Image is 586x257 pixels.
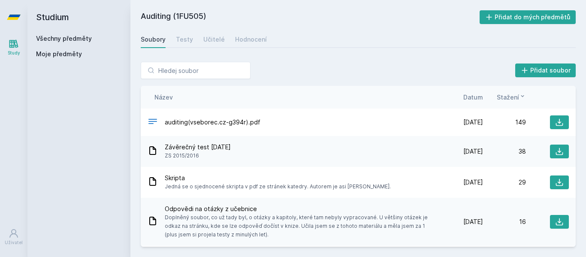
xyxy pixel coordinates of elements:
[463,118,483,127] span: [DATE]
[165,182,391,191] span: Jedná se o sjednocené skripta v pdf ze stránek katedry. Autorem je asi [PERSON_NAME].
[480,10,576,24] button: Přidat do mých předmětů
[497,93,526,102] button: Stažení
[483,218,526,226] div: 16
[203,35,225,44] div: Učitelé
[203,31,225,48] a: Učitelé
[141,10,480,24] h2: Auditing (1FU505)
[176,31,193,48] a: Testy
[165,213,437,239] span: Doplněný soubor, co už tady byl, o otázky a kapitoly, které tam nebyly vypracované. U většiny otá...
[36,35,92,42] a: Všechny předměty
[154,93,173,102] button: Název
[165,174,391,182] span: Skripta
[36,50,82,58] span: Moje předměty
[463,218,483,226] span: [DATE]
[463,93,483,102] button: Datum
[483,178,526,187] div: 29
[483,147,526,156] div: 38
[2,34,26,60] a: Study
[497,93,519,102] span: Stažení
[235,31,267,48] a: Hodnocení
[235,35,267,44] div: Hodnocení
[165,143,231,151] span: Závěrečný test [DATE]
[2,224,26,250] a: Uživatel
[515,63,576,77] button: Přidat soubor
[141,35,166,44] div: Soubory
[176,35,193,44] div: Testy
[165,151,231,160] span: ZS 2015/2016
[483,118,526,127] div: 149
[165,205,437,213] span: Odpovědi na otázky z učebnice
[141,31,166,48] a: Soubory
[148,116,158,129] div: PDF
[8,50,20,56] div: Study
[463,147,483,156] span: [DATE]
[141,62,251,79] input: Hledej soubor
[5,239,23,246] div: Uživatel
[463,178,483,187] span: [DATE]
[165,118,260,127] span: auditing(vseborec.cz-g394r).pdf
